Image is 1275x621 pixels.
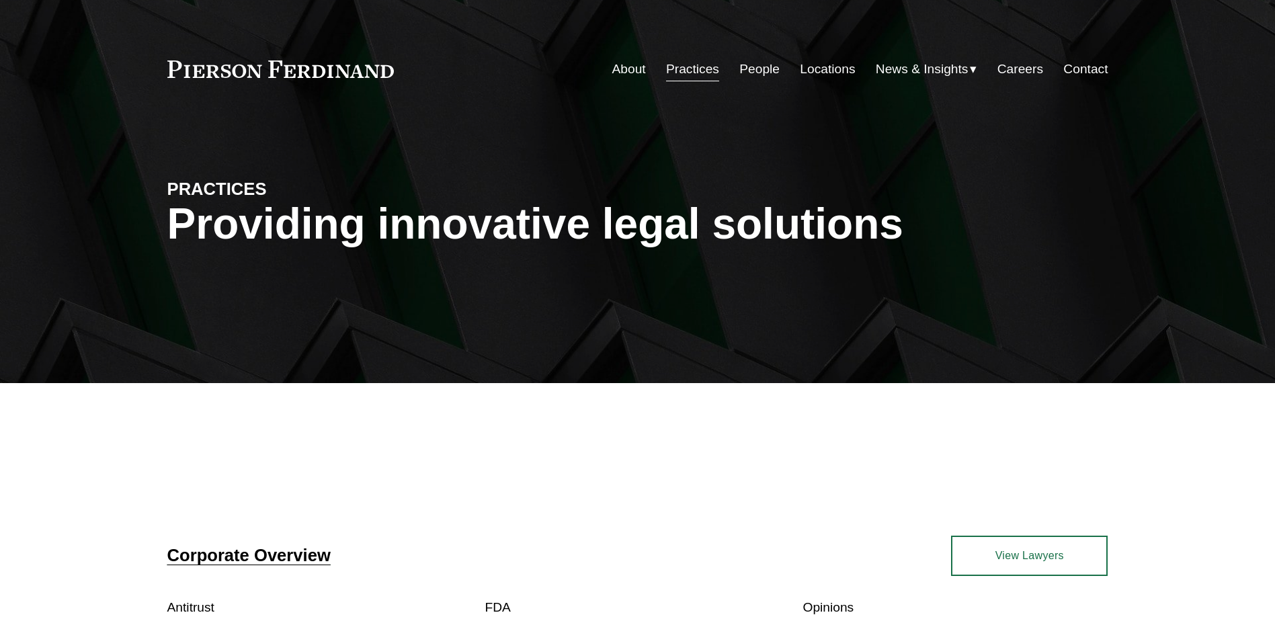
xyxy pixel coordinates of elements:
[485,600,511,614] a: FDA
[1063,56,1108,82] a: Contact
[612,56,646,82] a: About
[800,56,855,82] a: Locations
[951,536,1108,576] a: View Lawyers
[167,600,214,614] a: Antitrust
[739,56,780,82] a: People
[167,178,403,200] h4: PRACTICES
[876,56,977,82] a: folder dropdown
[167,200,1108,249] h1: Providing innovative legal solutions
[803,600,854,614] a: Opinions
[876,58,969,81] span: News & Insights
[167,546,331,565] a: Corporate Overview
[666,56,719,82] a: Practices
[997,56,1043,82] a: Careers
